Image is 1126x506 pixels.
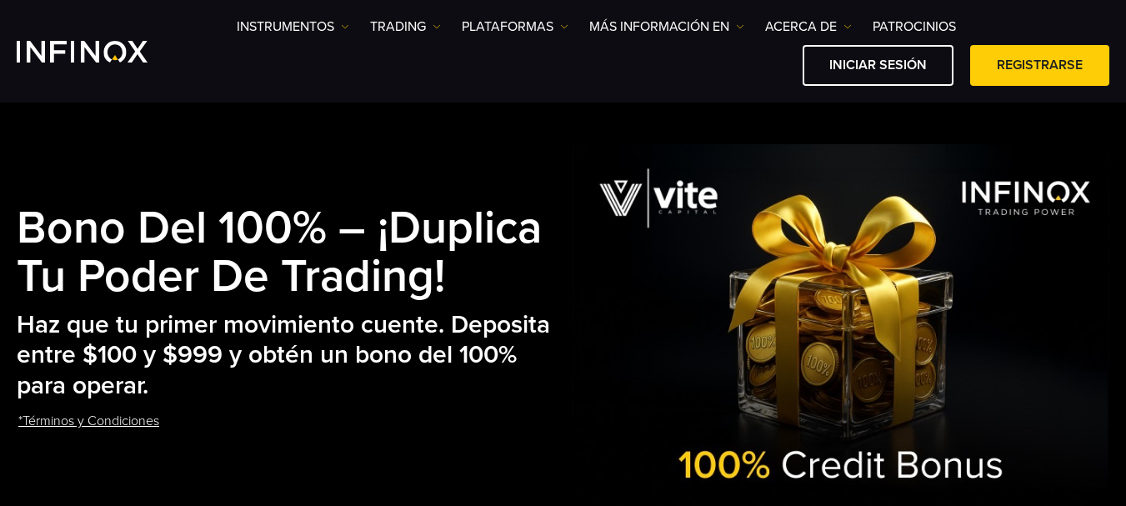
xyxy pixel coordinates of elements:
a: Registrarse [970,45,1109,86]
a: TRADING [370,17,441,37]
a: ACERCA DE [765,17,852,37]
a: Instrumentos [237,17,349,37]
h2: Haz que tu primer movimiento cuente. Deposita entre $100 y $999 y obtén un bono del 100% para ope... [17,310,573,402]
a: Patrocinios [873,17,956,37]
a: INFINOX Logo [17,41,187,63]
strong: Bono del 100% – ¡Duplica tu poder de trading! [17,201,542,304]
a: PLATAFORMAS [462,17,568,37]
a: Iniciar sesión [803,45,953,86]
a: *Términos y Condiciones [17,401,161,442]
a: Más información en [589,17,744,37]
